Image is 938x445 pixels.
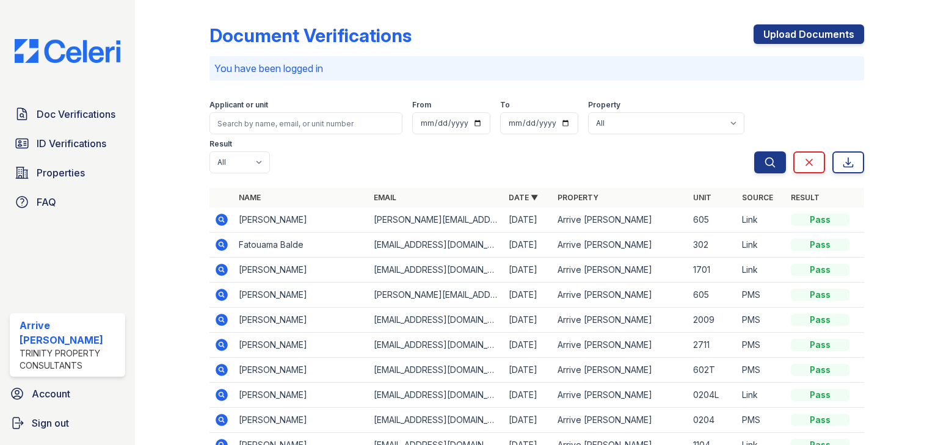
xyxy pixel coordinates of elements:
[504,233,553,258] td: [DATE]
[737,258,786,283] td: Link
[37,107,115,121] span: Doc Verifications
[688,408,737,433] td: 0204
[5,382,130,406] a: Account
[20,347,120,372] div: Trinity Property Consultants
[10,102,125,126] a: Doc Verifications
[234,233,369,258] td: Fatouama Balde
[239,193,261,202] a: Name
[553,358,688,383] td: Arrive [PERSON_NAME]
[504,258,553,283] td: [DATE]
[553,208,688,233] td: Arrive [PERSON_NAME]
[5,411,130,435] a: Sign out
[412,100,431,110] label: From
[504,333,553,358] td: [DATE]
[553,308,688,333] td: Arrive [PERSON_NAME]
[509,193,538,202] a: Date ▼
[791,239,849,251] div: Pass
[369,233,504,258] td: [EMAIL_ADDRESS][DOMAIN_NAME]
[688,208,737,233] td: 605
[5,39,130,63] img: CE_Logo_Blue-a8612792a0a2168367f1c8372b55b34899dd931a85d93a1a3d3e32e68fde9ad4.png
[688,233,737,258] td: 302
[737,408,786,433] td: PMS
[37,136,106,151] span: ID Verifications
[791,193,820,202] a: Result
[234,358,369,383] td: [PERSON_NAME]
[504,408,553,433] td: [DATE]
[20,318,120,347] div: Arrive [PERSON_NAME]
[37,165,85,180] span: Properties
[737,283,786,308] td: PMS
[500,100,510,110] label: To
[742,193,773,202] a: Source
[10,131,125,156] a: ID Verifications
[504,308,553,333] td: [DATE]
[737,358,786,383] td: PMS
[688,333,737,358] td: 2711
[504,283,553,308] td: [DATE]
[234,308,369,333] td: [PERSON_NAME]
[553,408,688,433] td: Arrive [PERSON_NAME]
[791,414,849,426] div: Pass
[553,233,688,258] td: Arrive [PERSON_NAME]
[234,258,369,283] td: [PERSON_NAME]
[688,358,737,383] td: 602T
[688,283,737,308] td: 605
[553,283,688,308] td: Arrive [PERSON_NAME]
[558,193,598,202] a: Property
[234,208,369,233] td: [PERSON_NAME]
[234,283,369,308] td: [PERSON_NAME]
[737,308,786,333] td: PMS
[504,208,553,233] td: [DATE]
[369,358,504,383] td: [EMAIL_ADDRESS][DOMAIN_NAME]
[553,333,688,358] td: Arrive [PERSON_NAME]
[32,416,69,430] span: Sign out
[553,258,688,283] td: Arrive [PERSON_NAME]
[791,389,849,401] div: Pass
[234,383,369,408] td: [PERSON_NAME]
[504,358,553,383] td: [DATE]
[369,258,504,283] td: [EMAIL_ADDRESS][DOMAIN_NAME]
[688,383,737,408] td: 0204L
[737,383,786,408] td: Link
[588,100,620,110] label: Property
[754,24,864,44] a: Upload Documents
[209,100,268,110] label: Applicant or unit
[737,233,786,258] td: Link
[737,333,786,358] td: PMS
[209,112,402,134] input: Search by name, email, or unit number
[737,208,786,233] td: Link
[688,308,737,333] td: 2009
[791,364,849,376] div: Pass
[10,190,125,214] a: FAQ
[791,289,849,301] div: Pass
[791,314,849,326] div: Pass
[369,333,504,358] td: [EMAIL_ADDRESS][DOMAIN_NAME]
[37,195,56,209] span: FAQ
[553,383,688,408] td: Arrive [PERSON_NAME]
[234,408,369,433] td: [PERSON_NAME]
[214,61,859,76] p: You have been logged in
[10,161,125,185] a: Properties
[209,139,232,149] label: Result
[369,308,504,333] td: [EMAIL_ADDRESS][DOMAIN_NAME]
[369,208,504,233] td: [PERSON_NAME][EMAIL_ADDRESS][PERSON_NAME][DOMAIN_NAME]
[32,386,70,401] span: Account
[209,24,412,46] div: Document Verifications
[688,258,737,283] td: 1701
[369,283,504,308] td: [PERSON_NAME][EMAIL_ADDRESS][PERSON_NAME][DOMAIN_NAME]
[693,193,711,202] a: Unit
[791,339,849,351] div: Pass
[374,193,396,202] a: Email
[369,383,504,408] td: [EMAIL_ADDRESS][DOMAIN_NAME]
[791,264,849,276] div: Pass
[504,383,553,408] td: [DATE]
[234,333,369,358] td: [PERSON_NAME]
[369,408,504,433] td: [EMAIL_ADDRESS][DOMAIN_NAME]
[791,214,849,226] div: Pass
